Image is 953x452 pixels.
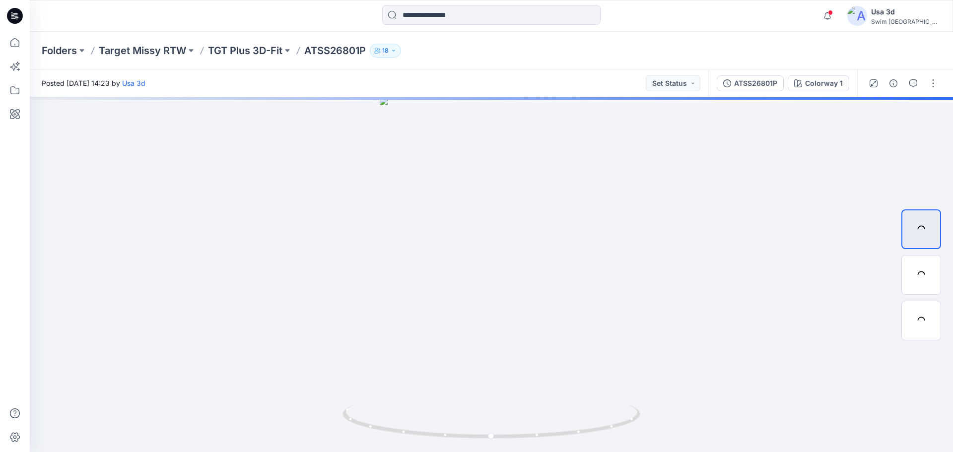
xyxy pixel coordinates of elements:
[304,44,366,58] p: ATSS26801P
[717,75,784,91] button: ATSS26801P
[42,78,145,88] span: Posted [DATE] 14:23 by
[847,6,867,26] img: avatar
[871,6,941,18] div: Usa 3d
[734,78,777,89] div: ATSS26801P
[122,79,145,87] a: Usa 3d
[382,45,389,56] p: 18
[871,18,941,25] div: Swim [GEOGRAPHIC_DATA]
[805,78,843,89] div: Colorway 1
[99,44,186,58] a: Target Missy RTW
[208,44,282,58] a: TGT Plus 3D-Fit
[885,75,901,91] button: Details
[42,44,77,58] a: Folders
[370,44,401,58] button: 18
[788,75,849,91] button: Colorway 1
